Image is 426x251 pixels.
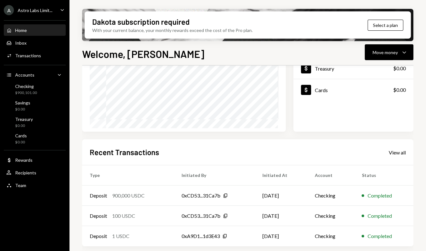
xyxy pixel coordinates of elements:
[307,226,354,246] td: Checking
[15,90,37,96] div: $900,101.00
[15,53,41,58] div: Transactions
[90,212,107,220] div: Deposit
[15,100,30,105] div: Savings
[15,107,30,112] div: $0.00
[112,192,145,199] div: 900,000 USDC
[90,232,107,240] div: Deposit
[293,79,413,100] a: Cards$0.00
[112,232,129,240] div: 1 USDC
[15,183,26,188] div: Team
[365,44,413,60] button: Move money
[92,27,253,34] div: With your current balance, your monthly rewards exceed the cost of the Pro plan.
[18,8,52,13] div: Astro Labs Limit...
[15,72,34,78] div: Accounts
[4,24,66,36] a: Home
[255,206,308,226] td: [DATE]
[182,212,220,220] div: 0xCD53...31Ca7b
[15,170,36,175] div: Recipients
[15,133,27,138] div: Cards
[4,98,66,113] a: Savings$0.00
[4,154,66,166] a: Rewards
[15,123,33,129] div: $0.00
[293,58,413,79] a: Treasury$0.00
[15,84,37,89] div: Checking
[307,185,354,206] td: Checking
[307,206,354,226] td: Checking
[15,140,27,145] div: $0.00
[112,212,135,220] div: 100 USDC
[4,37,66,48] a: Inbox
[367,232,392,240] div: Completed
[4,5,14,15] div: A
[92,16,189,27] div: Dakota subscription required
[4,131,66,146] a: Cards$0.00
[4,167,66,178] a: Recipients
[307,165,354,185] th: Account
[4,50,66,61] a: Transactions
[373,49,398,56] div: Move money
[393,65,406,72] div: $0.00
[82,165,174,185] th: Type
[182,192,220,199] div: 0xCD53...31Ca7b
[255,185,308,206] td: [DATE]
[4,82,66,97] a: Checking$900,101.00
[4,115,66,130] a: Treasury$0.00
[15,40,27,46] div: Inbox
[174,165,255,185] th: Initiated By
[82,47,204,60] h1: Welcome, [PERSON_NAME]
[255,226,308,246] td: [DATE]
[354,165,413,185] th: Status
[90,192,107,199] div: Deposit
[255,165,308,185] th: Initiated At
[15,28,27,33] div: Home
[15,116,33,122] div: Treasury
[393,86,406,94] div: $0.00
[367,212,392,220] div: Completed
[4,179,66,191] a: Team
[15,157,33,163] div: Rewards
[368,20,403,31] button: Select a plan
[90,147,159,157] h2: Recent Transactions
[4,69,66,80] a: Accounts
[182,232,220,240] div: 0xA9D1...1d3E43
[389,149,406,156] a: View all
[367,192,392,199] div: Completed
[315,87,328,93] div: Cards
[315,66,334,72] div: Treasury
